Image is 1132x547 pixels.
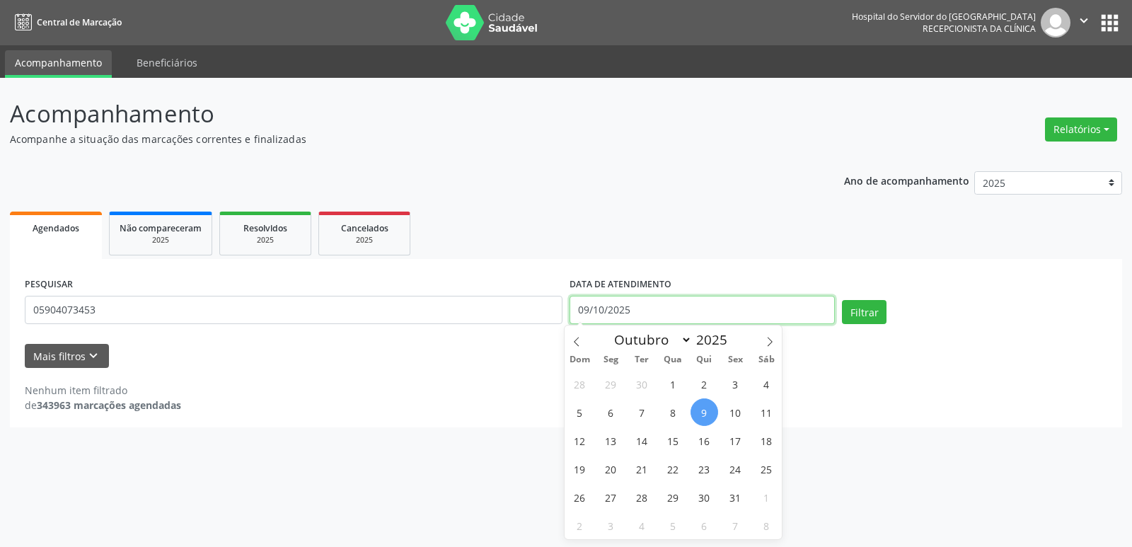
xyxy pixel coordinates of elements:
button: Filtrar [842,300,886,324]
span: Outubro 13, 2025 [597,427,625,454]
button:  [1070,8,1097,38]
input: Year [692,330,739,349]
span: Outubro 12, 2025 [566,427,594,454]
div: Nenhum item filtrado [25,383,181,398]
div: 2025 [230,235,301,246]
span: Novembro 6, 2025 [691,512,718,539]
span: Outubro 25, 2025 [753,455,780,483]
span: Novembro 3, 2025 [597,512,625,539]
span: Outubro 17, 2025 [722,427,749,454]
select: Month [608,330,693,350]
div: de [25,398,181,413]
span: Outubro 10, 2025 [722,398,749,426]
img: img [1041,8,1070,38]
span: Novembro 1, 2025 [753,483,780,511]
span: Outubro 2, 2025 [691,370,718,398]
span: Dom [565,355,596,364]
button: Relatórios [1045,117,1117,142]
span: Novembro 8, 2025 [753,512,780,539]
span: Outubro 22, 2025 [659,455,687,483]
span: Outubro 1, 2025 [659,370,687,398]
div: 2025 [329,235,400,246]
button: Mais filtroskeyboard_arrow_down [25,344,109,369]
label: PESQUISAR [25,274,73,296]
span: Outubro 23, 2025 [691,455,718,483]
span: Novembro 2, 2025 [566,512,594,539]
span: Novembro 7, 2025 [722,512,749,539]
span: Outubro 29, 2025 [659,483,687,511]
span: Outubro 18, 2025 [753,427,780,454]
button: apps [1097,11,1122,35]
span: Setembro 30, 2025 [628,370,656,398]
span: Qua [657,355,688,364]
span: Outubro 24, 2025 [722,455,749,483]
span: Outubro 19, 2025 [566,455,594,483]
span: Recepcionista da clínica [923,23,1036,35]
span: Outubro 15, 2025 [659,427,687,454]
div: Hospital do Servidor do [GEOGRAPHIC_DATA] [852,11,1036,23]
span: Sáb [751,355,782,364]
span: Outubro 21, 2025 [628,455,656,483]
span: Resolvidos [243,222,287,234]
span: Não compareceram [120,222,202,234]
span: Outubro 11, 2025 [753,398,780,426]
span: Outubro 3, 2025 [722,370,749,398]
span: Outubro 7, 2025 [628,398,656,426]
span: Setembro 28, 2025 [566,370,594,398]
input: Selecione um intervalo [570,296,835,324]
strong: 343963 marcações agendadas [37,398,181,412]
span: Outubro 5, 2025 [566,398,594,426]
span: Outubro 8, 2025 [659,398,687,426]
span: Outubro 14, 2025 [628,427,656,454]
p: Ano de acompanhamento [844,171,969,189]
p: Acompanhe a situação das marcações correntes e finalizadas [10,132,788,146]
i:  [1076,13,1092,28]
span: Sex [720,355,751,364]
span: Novembro 5, 2025 [659,512,687,539]
input: Nome, código do beneficiário ou CPF [25,296,562,324]
span: Agendados [33,222,79,234]
span: Seg [595,355,626,364]
span: Outubro 28, 2025 [628,483,656,511]
span: Central de Marcação [37,16,122,28]
p: Acompanhamento [10,96,788,132]
span: Setembro 29, 2025 [597,370,625,398]
div: 2025 [120,235,202,246]
span: Outubro 16, 2025 [691,427,718,454]
label: DATA DE ATENDIMENTO [570,274,671,296]
span: Outubro 9, 2025 [691,398,718,426]
span: Outubro 31, 2025 [722,483,749,511]
span: Outubro 4, 2025 [753,370,780,398]
a: Central de Marcação [10,11,122,34]
a: Beneficiários [127,50,207,75]
span: Qui [688,355,720,364]
span: Ter [626,355,657,364]
span: Cancelados [341,222,388,234]
span: Outubro 20, 2025 [597,455,625,483]
i: keyboard_arrow_down [86,348,101,364]
a: Acompanhamento [5,50,112,78]
span: Outubro 6, 2025 [597,398,625,426]
span: Outubro 27, 2025 [597,483,625,511]
span: Novembro 4, 2025 [628,512,656,539]
span: Outubro 26, 2025 [566,483,594,511]
span: Outubro 30, 2025 [691,483,718,511]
